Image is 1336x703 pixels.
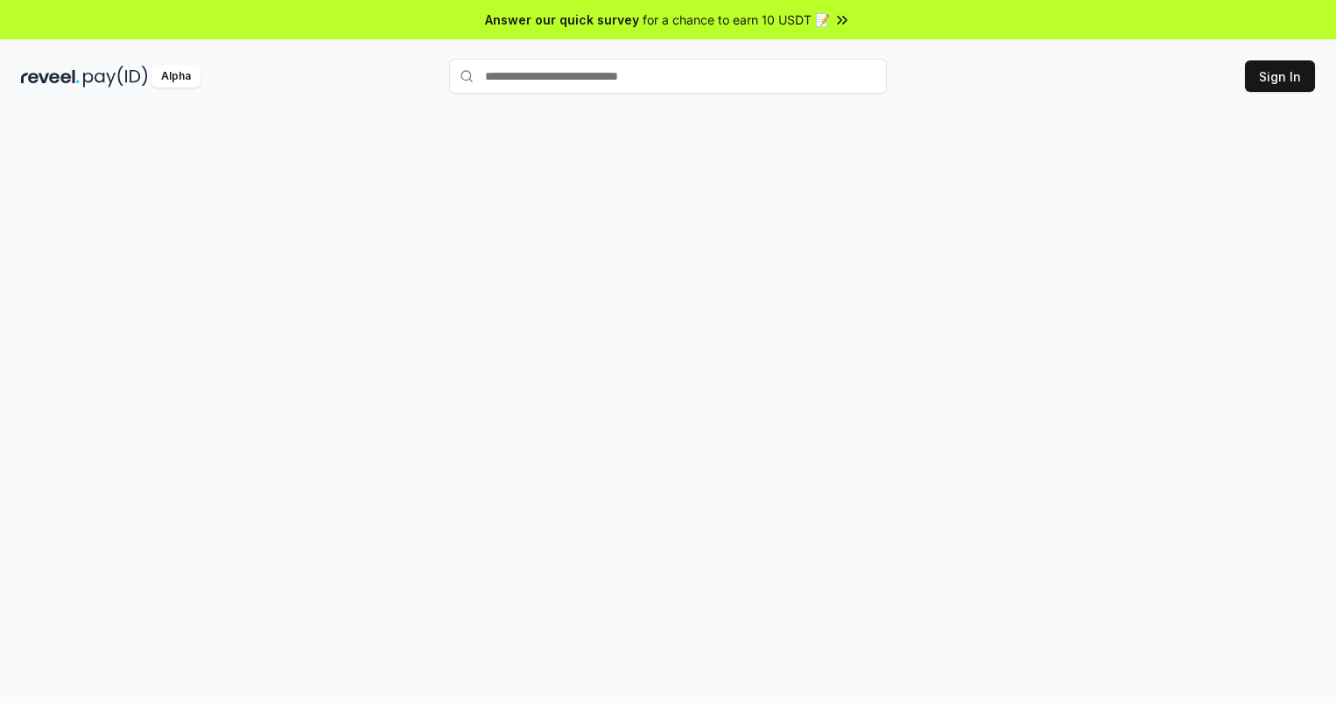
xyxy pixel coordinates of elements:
span: Answer our quick survey [485,11,639,29]
button: Sign In [1245,60,1315,92]
img: reveel_dark [21,66,80,88]
div: Alpha [151,66,200,88]
span: for a chance to earn 10 USDT 📝 [643,11,830,29]
img: pay_id [83,66,148,88]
